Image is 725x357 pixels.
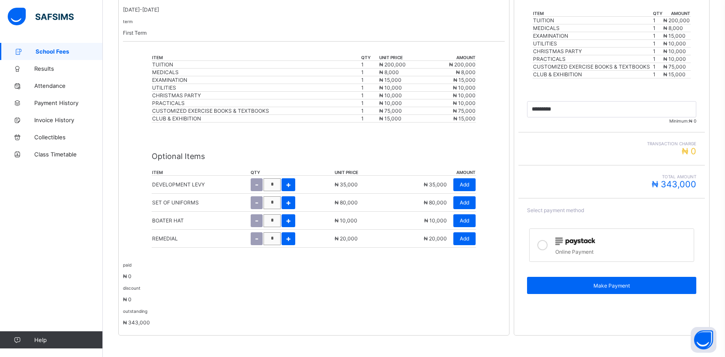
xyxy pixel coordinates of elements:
[379,69,399,75] span: ₦ 8,000
[361,92,379,99] td: 1
[152,100,360,106] div: PRACTICALS
[453,100,476,106] span: ₦ 10,000
[335,199,358,206] span: ₦ 80,000
[152,108,360,114] div: CUSTOMIZED EXERCISE BOOKS & TEXTBOOKS
[152,61,360,68] div: TUITION
[335,181,358,188] span: ₦ 35,000
[424,199,447,206] span: ₦ 80,000
[460,199,469,206] span: Add
[653,71,663,78] td: 1
[533,24,653,32] td: MEDICALS
[255,198,258,207] span: -
[361,107,379,115] td: 1
[361,99,379,107] td: 1
[653,40,663,48] td: 1
[34,134,103,141] span: Collectibles
[663,63,686,70] span: ₦ 75,000
[34,117,103,123] span: Invoice History
[123,309,147,314] small: outstanding
[34,65,103,72] span: Results
[533,40,653,48] td: UTILITIES
[449,61,476,68] span: ₦ 200,000
[286,198,291,207] span: +
[255,180,258,189] span: -
[424,235,447,242] span: ₦ 20,000
[428,54,476,61] th: amount
[663,56,686,62] span: ₦ 10,000
[653,10,663,17] th: qty
[34,99,103,106] span: Payment History
[379,169,476,176] th: amount
[555,237,595,245] img: paystack.0b99254114f7d5403c0525f3550acd03.svg
[653,48,663,55] td: 1
[335,235,358,242] span: ₦ 20,000
[533,63,653,71] td: CUSTOMIZED EXERCISE BOOKS & TEXTBOOKS
[533,17,653,24] td: TUITION
[653,55,663,63] td: 1
[361,84,379,92] td: 1
[152,169,250,176] th: item
[663,33,686,39] span: ₦ 15,000
[663,48,686,54] span: ₦ 10,000
[334,169,379,176] th: unit price
[555,246,689,255] div: Online Payment
[379,100,402,106] span: ₦ 10,000
[361,61,379,69] td: 1
[379,92,402,99] span: ₦ 10,000
[456,69,476,75] span: ₦ 8,000
[123,30,505,36] p: First Term
[286,180,291,189] span: +
[152,181,205,188] p: DEVELOPMENT LEVY
[533,32,653,40] td: EXAMINATION
[663,71,686,78] span: ₦ 15,000
[123,296,132,303] span: ₦ 0
[250,169,334,176] th: qty
[682,146,696,156] span: ₦ 0
[361,54,379,61] th: qty
[152,84,360,91] div: UTILITIES
[653,32,663,40] td: 1
[36,48,103,55] span: School Fees
[424,217,447,224] span: ₦ 10,000
[663,40,686,47] span: ₦ 10,000
[653,63,663,71] td: 1
[34,336,102,343] span: Help
[533,10,653,17] th: item
[652,179,696,189] span: ₦ 343,000
[460,217,469,224] span: Add
[8,8,74,26] img: safsims
[453,108,476,114] span: ₦ 75,000
[527,207,584,213] span: Select payment method
[663,25,683,31] span: ₦ 8,000
[335,217,357,224] span: ₦ 10,000
[527,174,696,179] span: Total Amount
[286,216,291,225] span: +
[152,235,178,242] p: REMEDIAL
[123,285,141,291] small: discount
[123,6,505,13] p: [DATE]-[DATE]
[123,262,132,267] small: paid
[453,77,476,83] span: ₦ 15,000
[123,319,150,326] span: ₦ 343,000
[689,118,696,123] span: ₦ 0
[533,48,653,55] td: CHRISTMAS PARTY
[379,108,402,114] span: ₦ 75,000
[379,54,428,61] th: unit price
[123,273,132,279] span: ₦ 0
[653,17,663,24] td: 1
[152,92,360,99] div: CHRISTMAS PARTY
[533,71,653,78] td: CLUB & EXHIBITION
[424,181,447,188] span: ₦ 35,000
[255,234,258,243] span: -
[34,151,103,158] span: Class Timetable
[152,77,360,83] div: EXAMINATION
[527,141,696,146] span: Transaction charge
[152,115,360,122] div: CLUB & EXHIBITION
[663,10,691,17] th: amount
[527,118,696,123] span: Minimum:
[460,235,469,242] span: Add
[691,327,716,353] button: Open asap
[453,115,476,122] span: ₦ 15,000
[379,61,406,68] span: ₦ 200,000
[361,69,379,76] td: 1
